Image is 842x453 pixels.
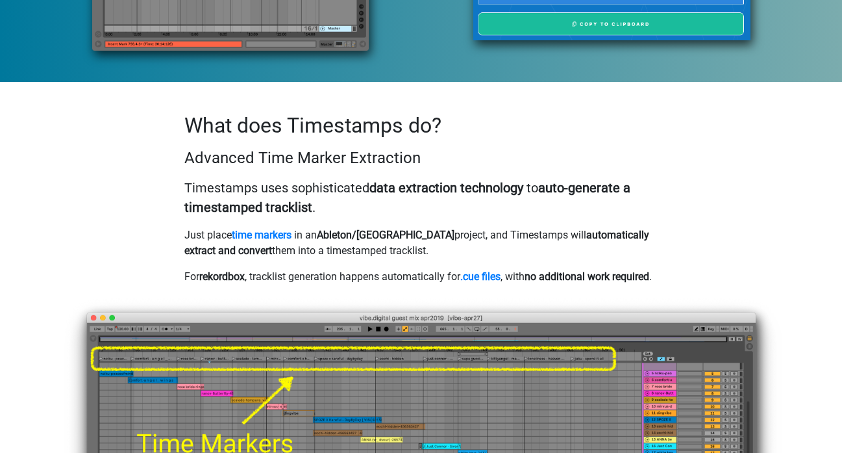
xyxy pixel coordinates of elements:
iframe: Drift Widget Chat Controller [777,388,826,437]
a: time markers [232,229,291,241]
strong: rekordbox [199,270,245,283]
p: For , tracklist generation happens automatically for , with . [184,269,658,285]
strong: data extraction technology [369,180,523,196]
strong: no additional work required [525,270,649,283]
h4: Advanced Time Marker Extraction [184,149,658,168]
a: .cue files [460,270,501,283]
p: Timestamps uses sophisticated to . [184,178,658,217]
strong: auto-generate a timestamped tracklist [184,180,630,215]
h2: What does Timestamps do? [184,113,658,138]
strong: automatically extract and convert [184,229,649,257]
strong: Ableton/[GEOGRAPHIC_DATA] [317,229,454,241]
p: Just place in an project, and Timestamps will them into a timestamped tracklist. [184,227,658,259]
